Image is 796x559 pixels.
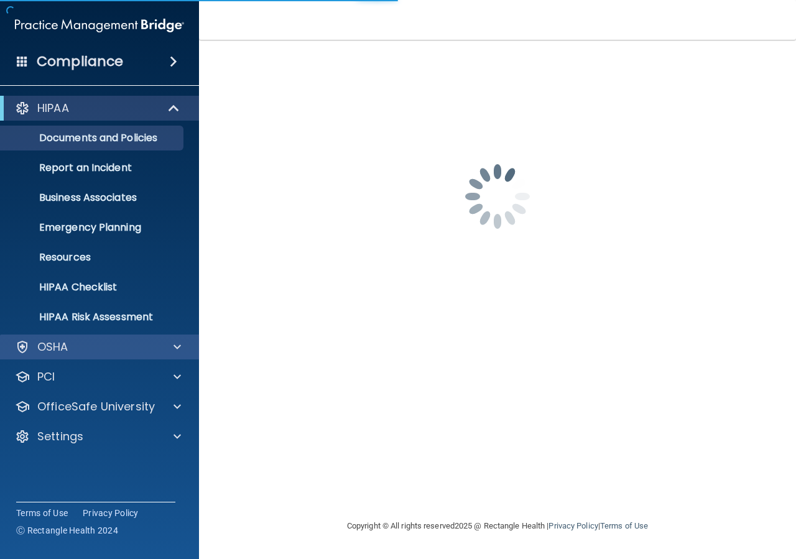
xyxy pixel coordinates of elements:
[15,13,184,38] img: PMB logo
[548,521,598,530] a: Privacy Policy
[600,521,648,530] a: Terms of Use
[15,399,181,414] a: OfficeSafe University
[8,251,178,264] p: Resources
[37,399,155,414] p: OfficeSafe University
[16,507,68,519] a: Terms of Use
[8,311,178,323] p: HIPAA Risk Assessment
[15,369,181,384] a: PCI
[15,340,181,354] a: OSHA
[435,134,560,259] img: spinner.e123f6fc.gif
[37,369,55,384] p: PCI
[37,429,83,444] p: Settings
[37,101,69,116] p: HIPAA
[15,429,181,444] a: Settings
[37,340,68,354] p: OSHA
[8,221,178,234] p: Emergency Planning
[8,162,178,174] p: Report an Incident
[37,53,123,70] h4: Compliance
[8,132,178,144] p: Documents and Policies
[83,507,139,519] a: Privacy Policy
[8,281,178,293] p: HIPAA Checklist
[271,506,724,546] div: Copyright © All rights reserved 2025 @ Rectangle Health | |
[15,101,180,116] a: HIPAA
[8,192,178,204] p: Business Associates
[16,524,118,537] span: Ⓒ Rectangle Health 2024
